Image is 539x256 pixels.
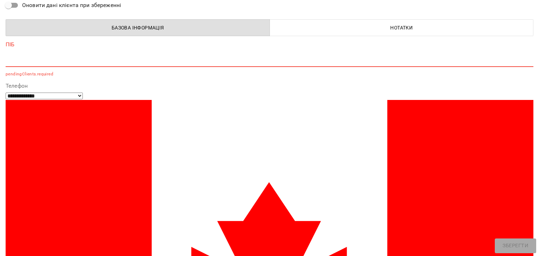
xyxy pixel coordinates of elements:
[6,83,533,89] label: Телефон
[6,93,83,99] select: Phone number country
[6,42,533,47] label: ПІБ
[22,1,121,9] span: Оновити дані клієнта при збереженні
[269,19,534,36] button: Нотатки
[6,71,533,78] p: pendingClients.required
[10,23,266,32] span: Базова інформація
[6,19,270,36] button: Базова інформація
[274,23,530,32] span: Нотатки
